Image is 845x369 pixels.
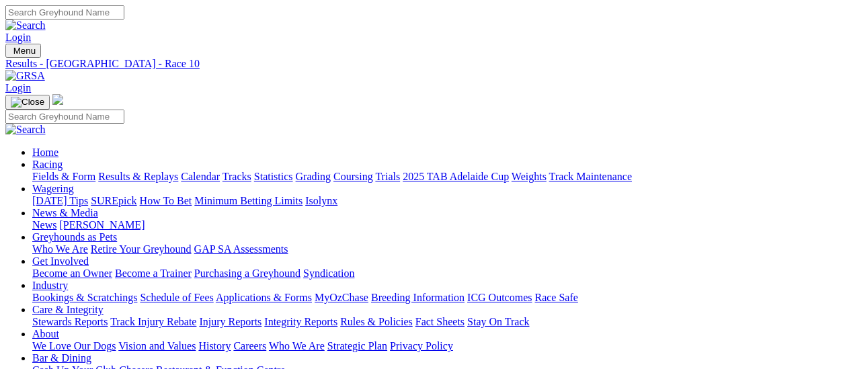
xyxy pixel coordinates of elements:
[32,147,58,158] a: Home
[32,183,74,194] a: Wagering
[296,171,331,182] a: Grading
[512,171,547,182] a: Weights
[403,171,509,182] a: 2025 TAB Adelaide Cup
[32,292,840,304] div: Industry
[5,70,45,82] img: GRSA
[32,328,59,339] a: About
[118,340,196,352] a: Vision and Values
[5,44,41,58] button: Toggle navigation
[233,340,266,352] a: Careers
[32,292,137,303] a: Bookings & Scratchings
[32,195,88,206] a: [DATE] Tips
[198,340,231,352] a: History
[32,207,98,218] a: News & Media
[5,124,46,136] img: Search
[194,195,303,206] a: Minimum Betting Limits
[5,32,31,43] a: Login
[32,219,56,231] a: News
[216,292,312,303] a: Applications & Forms
[199,316,261,327] a: Injury Reports
[110,316,196,327] a: Track Injury Rebate
[415,316,465,327] a: Fact Sheets
[59,219,145,231] a: [PERSON_NAME]
[305,195,337,206] a: Isolynx
[32,159,63,170] a: Racing
[5,110,124,124] input: Search
[32,171,95,182] a: Fields & Form
[269,340,325,352] a: Who We Are
[340,316,413,327] a: Rules & Policies
[32,171,840,183] div: Racing
[467,292,532,303] a: ICG Outcomes
[32,231,117,243] a: Greyhounds as Pets
[315,292,368,303] a: MyOzChase
[32,316,840,328] div: Care & Integrity
[5,58,840,70] a: Results - [GEOGRAPHIC_DATA] - Race 10
[32,340,840,352] div: About
[32,340,116,352] a: We Love Our Dogs
[194,243,288,255] a: GAP SA Assessments
[333,171,373,182] a: Coursing
[264,316,337,327] a: Integrity Reports
[371,292,465,303] a: Breeding Information
[91,195,136,206] a: SUREpick
[223,171,251,182] a: Tracks
[32,352,91,364] a: Bar & Dining
[32,243,88,255] a: Who We Are
[32,255,89,267] a: Get Involved
[32,280,68,291] a: Industry
[52,94,63,105] img: logo-grsa-white.png
[390,340,453,352] a: Privacy Policy
[13,46,36,56] span: Menu
[467,316,529,327] a: Stay On Track
[115,268,192,279] a: Become a Trainer
[549,171,632,182] a: Track Maintenance
[327,340,387,352] a: Strategic Plan
[32,243,840,255] div: Greyhounds as Pets
[534,292,577,303] a: Race Safe
[303,268,354,279] a: Syndication
[32,304,104,315] a: Care & Integrity
[194,268,300,279] a: Purchasing a Greyhound
[32,219,840,231] div: News & Media
[140,195,192,206] a: How To Bet
[32,268,112,279] a: Become an Owner
[5,19,46,32] img: Search
[5,82,31,93] a: Login
[91,243,192,255] a: Retire Your Greyhound
[98,171,178,182] a: Results & Replays
[32,268,840,280] div: Get Involved
[32,316,108,327] a: Stewards Reports
[32,195,840,207] div: Wagering
[254,171,293,182] a: Statistics
[140,292,213,303] a: Schedule of Fees
[181,171,220,182] a: Calendar
[5,5,124,19] input: Search
[375,171,400,182] a: Trials
[5,95,50,110] button: Toggle navigation
[11,97,44,108] img: Close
